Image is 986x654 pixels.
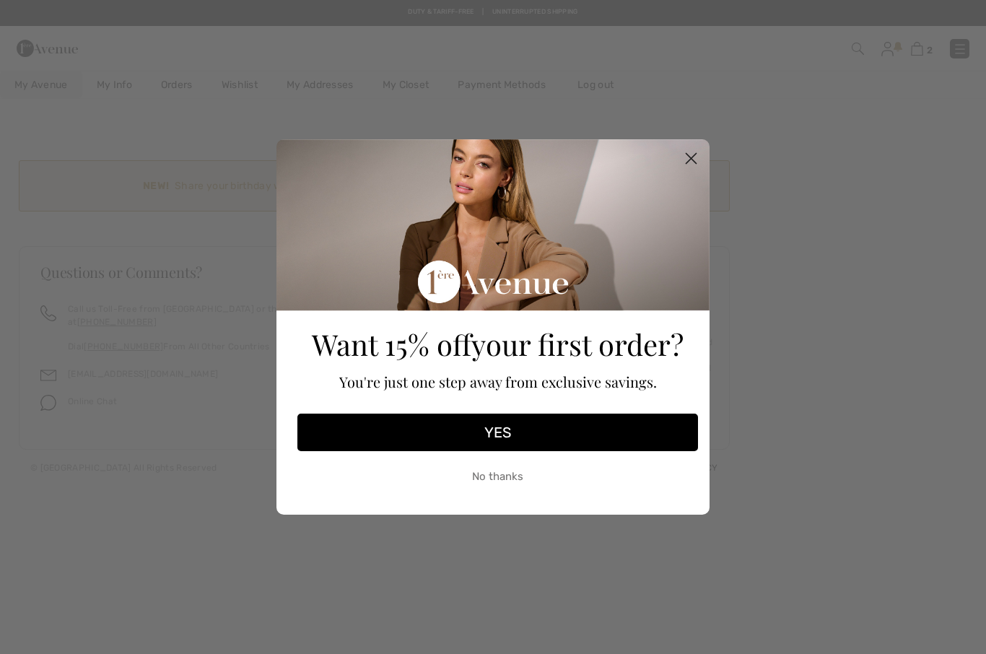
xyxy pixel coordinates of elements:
[312,325,471,363] span: Want 15% off
[339,372,657,391] span: You're just one step away from exclusive savings.
[297,414,698,451] button: YES
[471,325,684,363] span: your first order?
[679,146,704,171] button: Close dialog
[297,458,698,494] button: No thanks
